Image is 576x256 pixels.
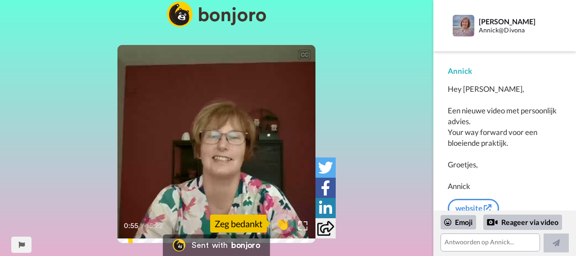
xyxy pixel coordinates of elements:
img: Full screen [298,221,307,230]
div: Emoji [441,215,476,229]
div: bonjoro [231,241,260,249]
a: Bonjoro LogoSent withbonjoro [163,234,270,256]
button: 👏 [271,214,294,234]
div: Annick [448,66,562,76]
span: 15:22 [146,220,162,231]
img: Profile Image [453,15,474,36]
img: logo_full.png [167,1,266,27]
span: Ga het aanmelden bij Google Search Console en zo is jouw website meteen vindbaar via [118,199,315,219]
div: Zeg bedankt [210,215,267,233]
img: Bonjoro Logo [173,239,185,252]
div: CC [299,50,310,59]
a: website [448,199,499,218]
div: [PERSON_NAME] [479,17,561,26]
div: Reply by Video [487,217,498,228]
div: Reageer via video [483,215,562,230]
div: Sent with [192,241,228,249]
div: Hey [PERSON_NAME], Een nieuwe video met persoonlijk advies. Your way forward voor een bloeiende p... [448,84,562,192]
span: 0:55 [124,220,139,231]
span: / [141,220,144,231]
div: Annick@Divona [479,27,561,34]
span: 👏 [271,216,294,231]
